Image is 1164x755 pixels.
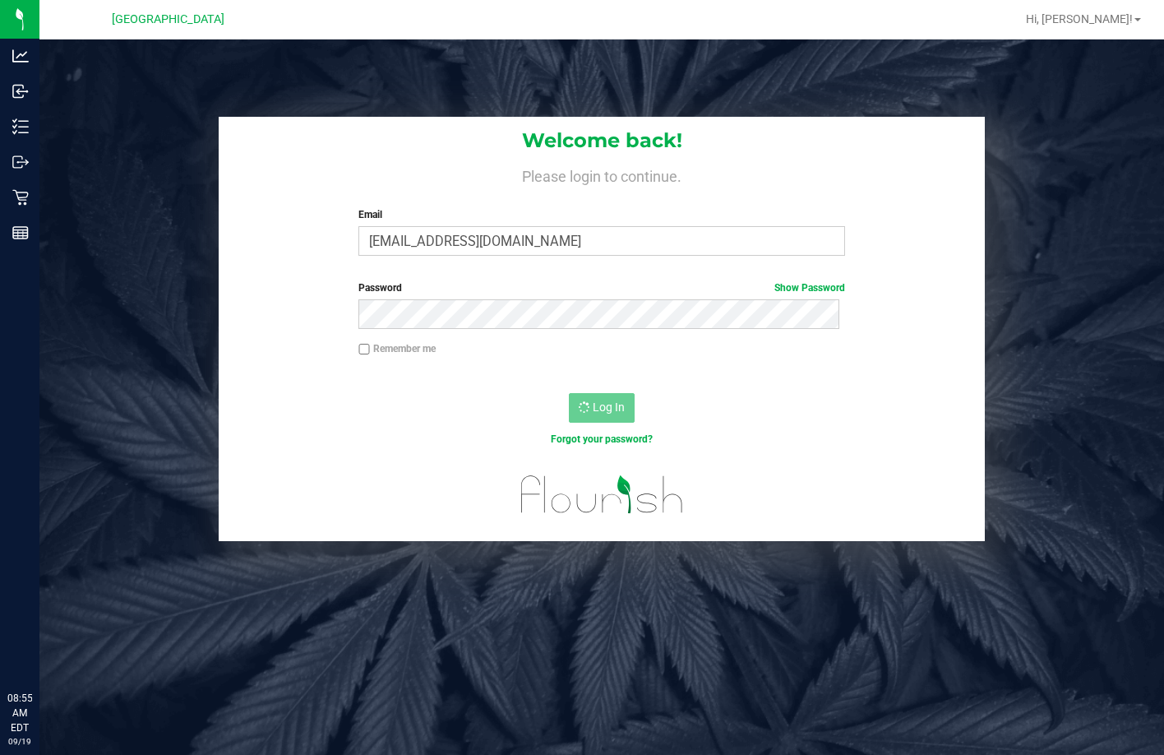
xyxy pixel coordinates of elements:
[593,401,625,414] span: Log In
[219,130,985,151] h1: Welcome back!
[12,225,29,241] inline-svg: Reports
[1026,12,1133,25] span: Hi, [PERSON_NAME]!
[12,154,29,170] inline-svg: Outbound
[219,164,985,184] h4: Please login to continue.
[112,12,224,26] span: [GEOGRAPHIC_DATA]
[358,344,370,355] input: Remember me
[358,282,402,294] span: Password
[506,464,698,526] img: flourish_logo.svg
[12,48,29,64] inline-svg: Analytics
[551,433,653,445] a: Forgot your password?
[569,393,635,423] button: Log In
[358,207,844,222] label: Email
[12,83,29,100] inline-svg: Inbound
[7,691,32,735] p: 08:55 AM EDT
[358,341,436,356] label: Remember me
[774,282,845,294] a: Show Password
[12,189,29,206] inline-svg: Retail
[12,118,29,135] inline-svg: Inventory
[7,735,32,748] p: 09/19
